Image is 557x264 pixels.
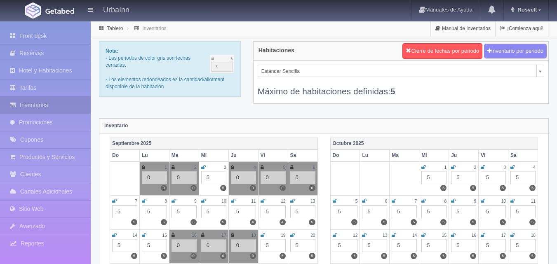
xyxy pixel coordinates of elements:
a: Manual de Inventarios [431,21,495,37]
label: 5 [220,219,226,225]
div: 5 [172,205,197,218]
small: 8 [444,199,447,203]
div: 5 [290,239,315,252]
div: 5 [201,205,226,218]
button: Cierre de fechas por periodo [402,43,482,59]
img: cutoff.png [210,55,234,73]
span: Rosvelt [515,7,537,13]
th: Septiembre 2025 [110,138,318,150]
div: 5 [333,205,358,218]
label: 3 [190,219,197,225]
div: 0 [231,239,256,252]
small: 3 [224,165,226,170]
small: 6 [385,199,388,203]
div: 5 [362,205,387,218]
div: 5 [362,239,387,252]
th: Octubre 2025 [330,138,538,150]
label: 5 [381,253,387,259]
label: 5 [351,253,357,259]
strong: Inventario [104,123,128,128]
div: 0 [142,171,167,184]
small: 16 [472,233,476,238]
th: Lu [139,150,169,161]
small: 17 [501,233,506,238]
small: 15 [442,233,447,238]
label: 5 [309,253,315,259]
div: 5 [201,171,226,184]
div: 5 [112,239,137,252]
div: 5 [421,205,447,218]
small: 10 [501,199,506,203]
div: 5 [112,205,137,218]
div: 5 [510,205,536,218]
div: 0 [201,239,226,252]
label: 5 [500,185,506,191]
label: 5 [500,253,506,259]
div: 0 [172,171,197,184]
div: 5 [481,239,506,252]
small: 18 [251,233,256,238]
div: 5 [261,205,286,218]
div: 0 [172,239,197,252]
small: 5 [283,165,286,170]
th: Ju [449,150,479,161]
div: 5 [510,239,536,252]
small: 13 [310,199,315,203]
label: 0 [190,185,197,191]
label: 5 [411,219,417,225]
label: 4 [280,219,286,225]
th: Mi [419,150,449,161]
small: 7 [135,199,137,203]
label: 5 [440,253,447,259]
small: 11 [531,199,536,203]
div: 5 [451,239,476,252]
small: 20 [310,233,315,238]
div: 5 [510,171,536,184]
th: Lu [360,150,390,161]
small: 1 [165,165,167,170]
small: 12 [353,233,357,238]
b: Nota: [106,48,118,54]
small: 13 [383,233,387,238]
small: 19 [281,233,285,238]
label: 5 [440,185,447,191]
th: Ma [169,150,199,161]
div: - Las periodos de color gris son fechas cerradas. - Los elementos redondeados es la cantidad/allo... [99,41,241,97]
div: 5 [392,205,417,218]
th: Vi [258,150,288,161]
label: 0 [190,253,197,259]
label: 5 [529,219,536,225]
small: 5 [355,199,358,203]
button: Inventario por periodo [484,44,547,59]
img: Getabed [25,2,41,19]
label: 5 [411,253,417,259]
label: 0 [161,185,167,191]
small: 18 [531,233,536,238]
small: 8 [165,199,167,203]
a: Inventarios [142,26,167,31]
th: Do [110,150,140,161]
h4: UrbaInn [103,4,129,14]
small: 14 [412,233,417,238]
small: 4 [254,165,256,170]
label: 0 [280,185,286,191]
small: 4 [533,165,536,170]
label: 4 [250,219,256,225]
small: 17 [221,233,226,238]
label: 5 [470,253,476,259]
label: 5 [161,253,167,259]
small: 7 [415,199,417,203]
div: 5 [142,239,167,252]
div: 5 [421,239,447,252]
th: Vi [479,150,508,161]
small: 11 [251,199,256,203]
small: 15 [162,233,167,238]
label: 0 [220,253,226,259]
div: 0 [261,171,286,184]
div: 5 [481,205,506,218]
div: 0 [231,171,256,184]
a: Tablero [107,26,123,31]
div: Máximo de habitaciones definidas: [258,77,544,97]
div: 5 [261,239,286,252]
div: 5 [451,205,476,218]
